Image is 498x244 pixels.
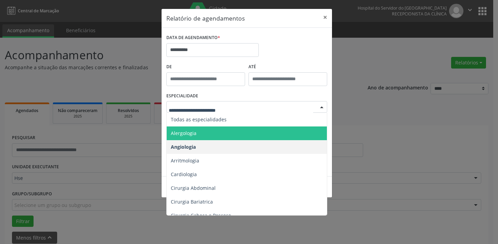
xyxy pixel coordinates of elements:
label: ATÉ [248,62,327,72]
h5: Relatório de agendamentos [166,14,245,23]
label: ESPECIALIDADE [166,91,198,101]
span: Arritmologia [171,157,199,164]
span: Cardiologia [171,171,197,178]
span: Cirurgia Bariatrica [171,198,213,205]
span: Cirurgia Abdominal [171,185,216,191]
label: De [166,62,245,72]
span: Alergologia [171,130,196,136]
label: DATA DE AGENDAMENTO [166,33,220,43]
span: Cirurgia Cabeça e Pescoço [171,212,231,219]
span: Todas as especialidades [171,116,227,123]
button: Close [318,9,332,26]
span: Angiologia [171,144,196,150]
